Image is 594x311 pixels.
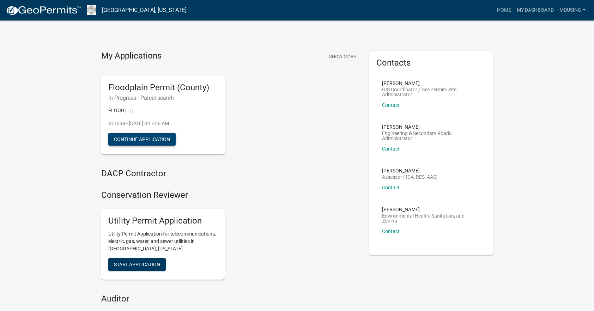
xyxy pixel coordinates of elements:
[382,146,400,152] a: Contact
[382,81,480,86] p: [PERSON_NAME]
[382,213,480,223] p: Environmental Health, Sanitation, and Zoning
[382,87,480,97] p: GIS Coordinator / GeoPermits Site Administrator
[108,120,218,127] p: 477534 - [DATE] 8:17:56 AM
[114,261,160,267] span: Start Application
[108,83,218,93] h5: Floodplain Permit (County)
[101,294,359,304] h4: Auditor
[376,58,486,68] h5: Contacts
[382,185,400,190] a: Contact
[382,131,480,141] p: Engineering & Secondary Roads Administrator
[108,94,218,101] h6: In Progress - Parcel search
[108,230,218,252] p: Utility Permit Application for telecommunications, electric, gas, water, and sewer utilities in [...
[101,169,359,179] h4: DACP Contractor
[382,168,438,173] p: [PERSON_NAME]
[494,4,514,17] a: Home
[102,4,187,16] a: [GEOGRAPHIC_DATA], [US_STATE]
[108,107,218,114] p: FLOOD | | | |
[101,190,359,200] h4: Conservation Reviewer
[557,4,588,17] a: MDusing
[87,5,96,15] img: Franklin County, Iowa
[108,133,176,146] button: Continue Application
[382,228,400,234] a: Contact
[382,102,400,108] a: Contact
[108,258,166,271] button: Start Application
[382,207,480,212] p: [PERSON_NAME]
[101,51,162,61] h4: My Applications
[514,4,557,17] a: My Dashboard
[326,51,359,62] button: Show More
[382,124,480,129] p: [PERSON_NAME]
[382,175,438,179] p: Assessor ( ICA, RES, AAS)
[108,216,218,226] h5: Utility Permit Application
